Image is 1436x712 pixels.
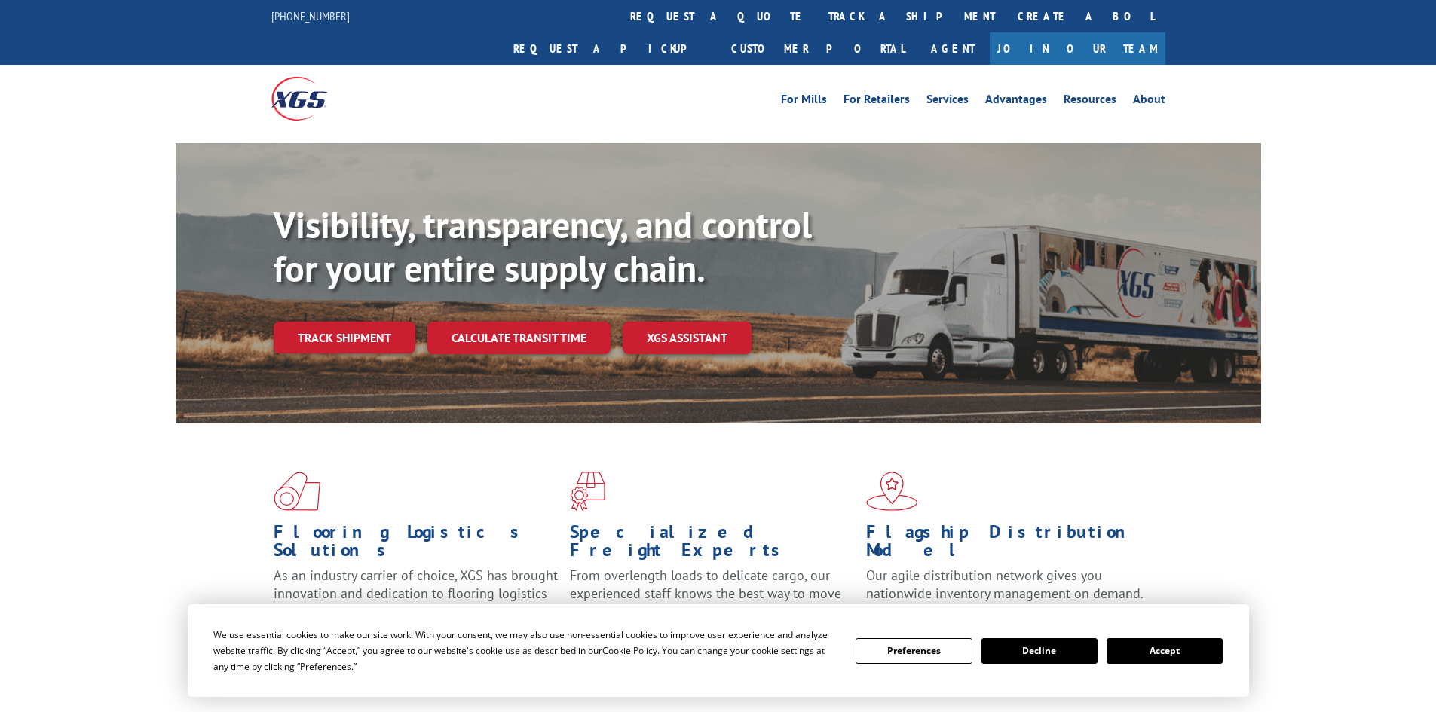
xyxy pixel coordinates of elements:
h1: Specialized Freight Experts [570,523,855,567]
button: Decline [981,638,1098,664]
span: Preferences [300,660,351,673]
a: Advantages [985,93,1047,110]
span: As an industry carrier of choice, XGS has brought innovation and dedication to flooring logistics... [274,567,558,620]
a: Resources [1064,93,1116,110]
a: For Mills [781,93,827,110]
a: XGS ASSISTANT [623,322,752,354]
h1: Flooring Logistics Solutions [274,523,559,567]
div: We use essential cookies to make our site work. With your consent, we may also use non-essential ... [213,627,837,674]
span: Cookie Policy [602,644,657,657]
a: Join Our Team [990,32,1165,65]
button: Preferences [856,638,972,664]
a: Request a pickup [502,32,720,65]
b: Visibility, transparency, and control for your entire supply chain. [274,201,812,292]
a: For Retailers [844,93,910,110]
img: xgs-icon-flagship-distribution-model-red [866,472,918,511]
a: Calculate transit time [427,322,611,354]
a: About [1133,93,1165,110]
h1: Flagship Distribution Model [866,523,1151,567]
a: Services [926,93,969,110]
a: Agent [916,32,990,65]
span: Our agile distribution network gives you nationwide inventory management on demand. [866,567,1144,602]
img: xgs-icon-focused-on-flooring-red [570,472,605,511]
p: From overlength loads to delicate cargo, our experienced staff knows the best way to move your fr... [570,567,855,634]
a: Customer Portal [720,32,916,65]
a: [PHONE_NUMBER] [271,8,350,23]
img: xgs-icon-total-supply-chain-intelligence-red [274,472,320,511]
a: Track shipment [274,322,415,353]
button: Accept [1107,638,1223,664]
div: Cookie Consent Prompt [188,604,1249,697]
